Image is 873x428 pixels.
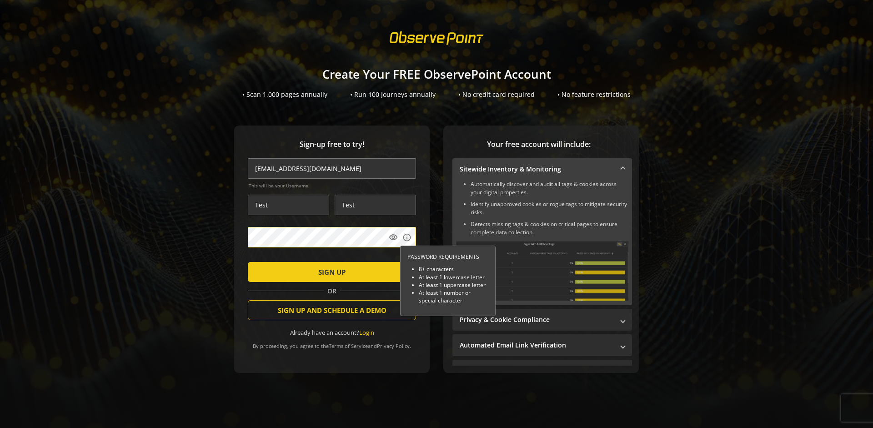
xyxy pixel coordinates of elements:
span: This will be your Username [249,182,416,189]
span: Your free account will include: [452,139,625,150]
mat-expansion-panel-header: Performance Monitoring with Web Vitals [452,360,632,382]
li: Identify unapproved cookies or rogue tags to mitigate security risks. [471,200,628,217]
div: • No feature restrictions [557,90,631,99]
mat-panel-title: Privacy & Cookie Compliance [460,315,614,324]
span: SIGN UP AND SCHEDULE A DEMO [278,302,386,318]
span: SIGN UP [318,264,346,280]
li: Detects missing tags & cookies on critical pages to ensure complete data collection. [471,220,628,237]
div: • No credit card required [458,90,535,99]
button: SIGN UP [248,262,416,282]
span: Sign-up free to try! [248,139,416,150]
a: Login [359,328,374,337]
div: Sitewide Inventory & Monitoring [452,180,632,305]
input: Last Name * [335,195,416,215]
div: By proceeding, you agree to the and . [248,337,416,349]
mat-expansion-panel-header: Sitewide Inventory & Monitoring [452,158,632,180]
div: • Run 100 Journeys annually [350,90,436,99]
div: • Scan 1,000 pages annually [242,90,327,99]
input: Email Address (name@work-email.com) * [248,158,416,179]
img: Sitewide Inventory & Monitoring [456,241,628,301]
li: Automatically discover and audit all tags & cookies across your digital properties. [471,180,628,196]
div: Already have an account? [248,328,416,337]
mat-expansion-panel-header: Privacy & Cookie Compliance [452,309,632,331]
div: PASSWORD REQUIREMENTS [407,253,488,261]
mat-icon: info [402,233,411,242]
mat-panel-title: Sitewide Inventory & Monitoring [460,165,614,174]
input: First Name * [248,195,329,215]
mat-icon: visibility [389,233,398,242]
a: Privacy Policy [377,342,410,349]
li: At least 1 lowercase letter [419,273,488,281]
li: At least 1 uppercase letter [419,281,488,289]
mat-panel-title: Automated Email Link Verification [460,341,614,350]
span: OR [324,287,340,296]
a: Terms of Service [329,342,368,349]
li: At least 1 number or special character [419,289,488,304]
li: 8+ characters [419,265,488,273]
button: SIGN UP AND SCHEDULE A DEMO [248,300,416,320]
mat-expansion-panel-header: Automated Email Link Verification [452,334,632,356]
